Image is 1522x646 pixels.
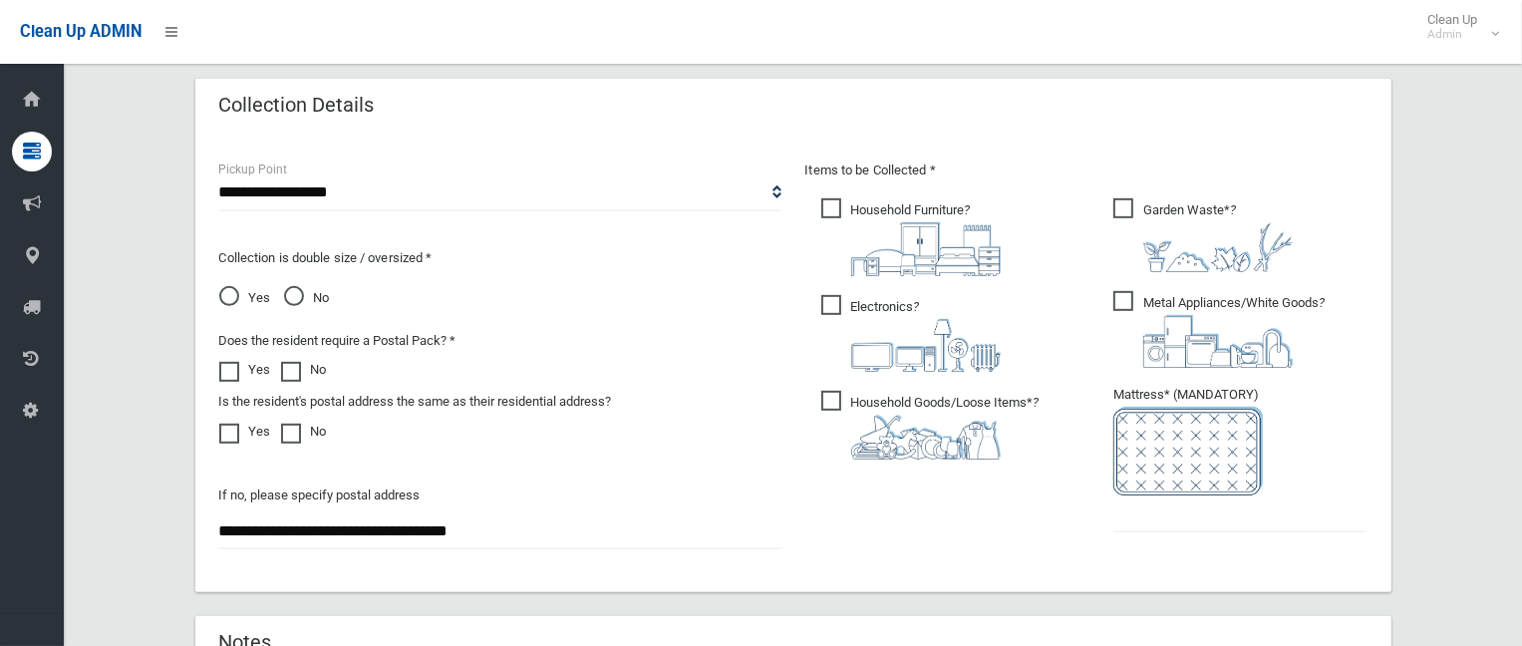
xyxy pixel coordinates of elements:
[851,202,1001,276] i: ?
[851,395,1040,460] i: ?
[20,22,142,41] span: Clean Up ADMIN
[1417,12,1497,42] span: Clean Up
[821,198,1001,276] span: Household Furniture
[1113,407,1263,495] img: e7408bece873d2c1783593a074e5cb2f.png
[1113,387,1368,495] span: Mattress* (MANDATORY)
[1143,315,1293,368] img: 36c1b0289cb1767239cdd3de9e694f19.png
[851,415,1001,460] img: b13cc3517677393f34c0a387616ef184.png
[195,86,399,125] header: Collection Details
[219,246,781,270] p: Collection is double size / oversized *
[219,286,271,310] span: Yes
[219,358,271,382] label: Yes
[851,222,1001,276] img: aa9efdbe659d29b613fca23ba79d85cb.png
[805,159,1368,182] p: Items to be Collected *
[1143,202,1293,272] i: ?
[219,329,457,353] label: Does the resident require a Postal Pack? *
[284,286,330,310] span: No
[1113,198,1293,272] span: Garden Waste*
[1427,27,1477,42] small: Admin
[821,391,1040,460] span: Household Goods/Loose Items*
[1113,291,1325,368] span: Metal Appliances/White Goods
[1143,295,1325,368] i: ?
[281,420,327,444] label: No
[851,299,1001,372] i: ?
[1143,222,1293,272] img: 4fd8a5c772b2c999c83690221e5242e0.png
[281,358,327,382] label: No
[219,390,612,414] label: Is the resident's postal address the same as their residential address?
[851,319,1001,372] img: 394712a680b73dbc3d2a6a3a7ffe5a07.png
[821,295,1001,372] span: Electronics
[219,484,421,507] label: If no, please specify postal address
[219,420,271,444] label: Yes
